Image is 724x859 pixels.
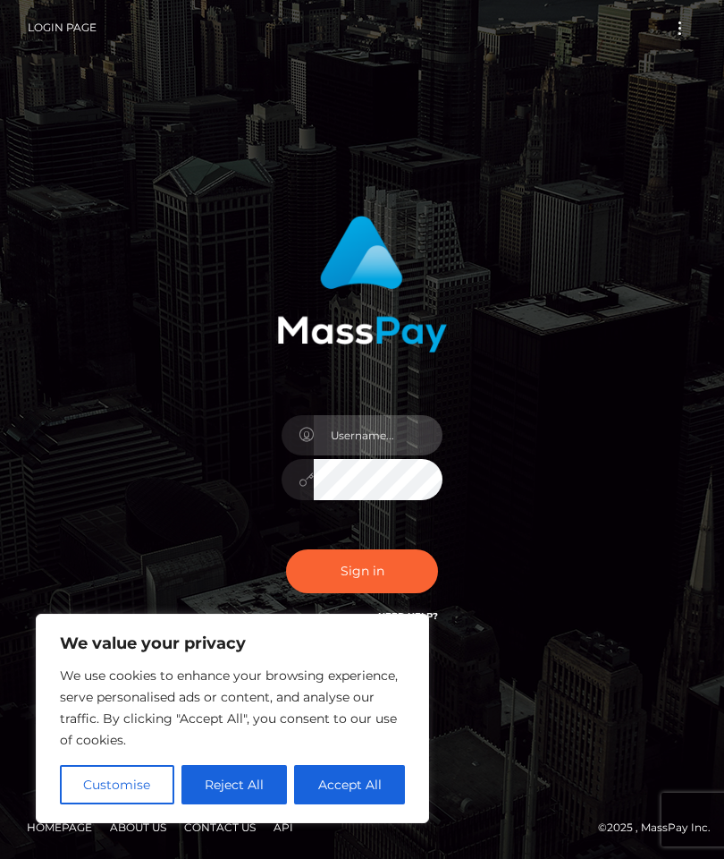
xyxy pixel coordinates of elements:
[177,813,263,841] a: Contact Us
[314,415,442,455] input: Username...
[60,665,405,751] p: We use cookies to enhance your browsing experience, serve personalised ads or content, and analys...
[294,765,405,804] button: Accept All
[28,9,97,47] a: Login Page
[36,614,429,823] div: We value your privacy
[20,813,99,841] a: Homepage
[277,216,447,353] img: MassPay Login
[60,633,405,654] p: We value your privacy
[266,813,300,841] a: API
[60,765,174,804] button: Customise
[181,765,288,804] button: Reject All
[103,813,173,841] a: About Us
[378,610,438,622] a: Need Help?
[13,818,711,838] div: © 2025 , MassPay Inc.
[663,16,696,40] button: Toggle navigation
[286,549,438,593] button: Sign in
